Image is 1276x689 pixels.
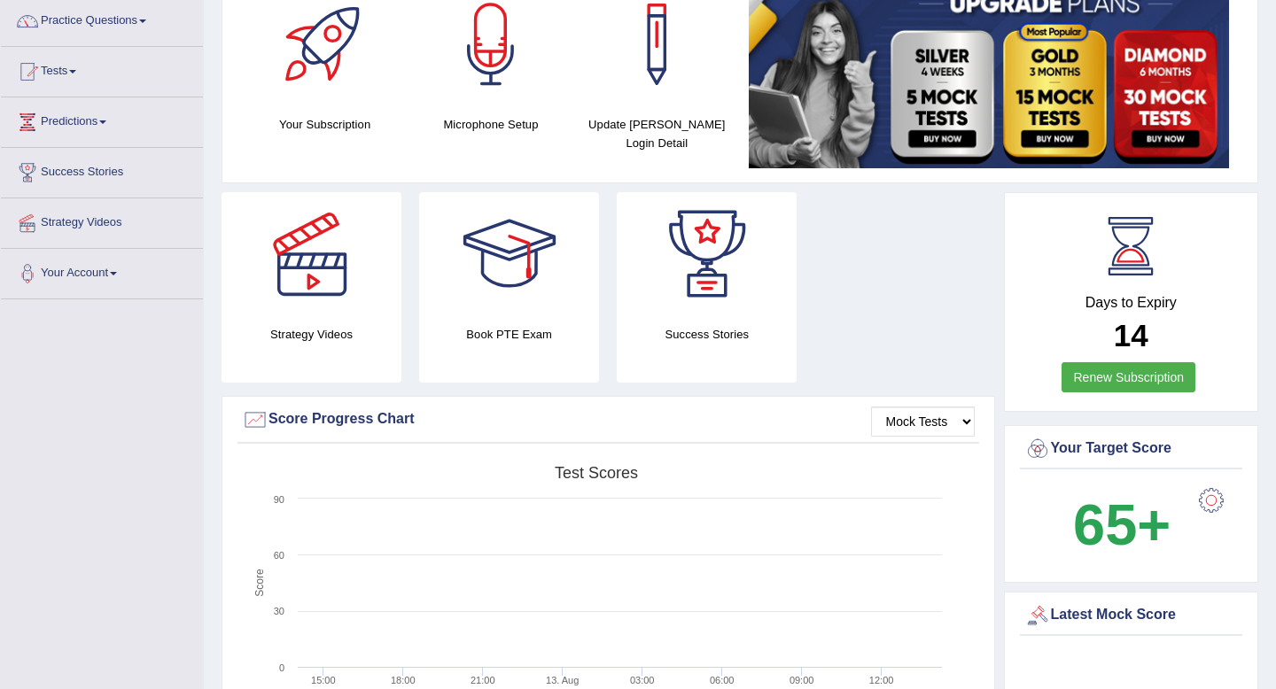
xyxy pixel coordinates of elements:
a: Success Stories [1,148,203,192]
text: 90 [274,494,284,505]
text: 03:00 [630,675,655,685]
h4: Your Subscription [251,115,399,134]
a: Renew Subscription [1062,362,1195,392]
text: 18:00 [391,675,416,685]
tspan: Test scores [555,464,638,482]
text: 21:00 [471,675,495,685]
h4: Book PTE Exam [419,325,599,344]
div: Your Target Score [1024,436,1239,462]
a: Your Account [1,249,203,293]
h4: Microphone Setup [416,115,564,134]
a: Strategy Videos [1,198,203,243]
tspan: Score [253,569,266,597]
text: 15:00 [311,675,336,685]
a: Predictions [1,97,203,142]
b: 65+ [1073,492,1171,557]
a: Tests [1,47,203,91]
tspan: 13. Aug [546,675,579,685]
text: 60 [274,550,284,561]
h4: Success Stories [617,325,797,344]
h4: Strategy Videos [222,325,401,344]
b: 14 [1114,318,1148,352]
h4: Update [PERSON_NAME] Login Detail [583,115,731,152]
text: 06:00 [710,675,735,685]
text: 12:00 [869,675,894,685]
text: 09:00 [790,675,814,685]
div: Score Progress Chart [242,406,975,433]
text: 0 [279,662,284,673]
h4: Days to Expiry [1024,295,1239,311]
text: 30 [274,606,284,616]
div: Latest Mock Score [1024,602,1239,629]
